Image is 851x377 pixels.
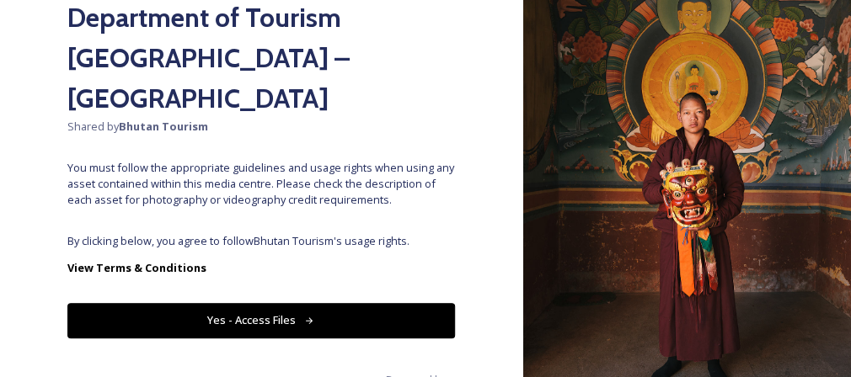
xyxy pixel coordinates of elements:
strong: View Terms & Conditions [67,260,206,275]
strong: Bhutan Tourism [119,119,208,134]
span: Shared by [67,119,455,135]
span: By clicking below, you agree to follow Bhutan Tourism 's usage rights. [67,233,455,249]
span: You must follow the appropriate guidelines and usage rights when using any asset contained within... [67,160,455,209]
button: Yes - Access Files [67,303,455,337]
a: View Terms & Conditions [67,258,455,278]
